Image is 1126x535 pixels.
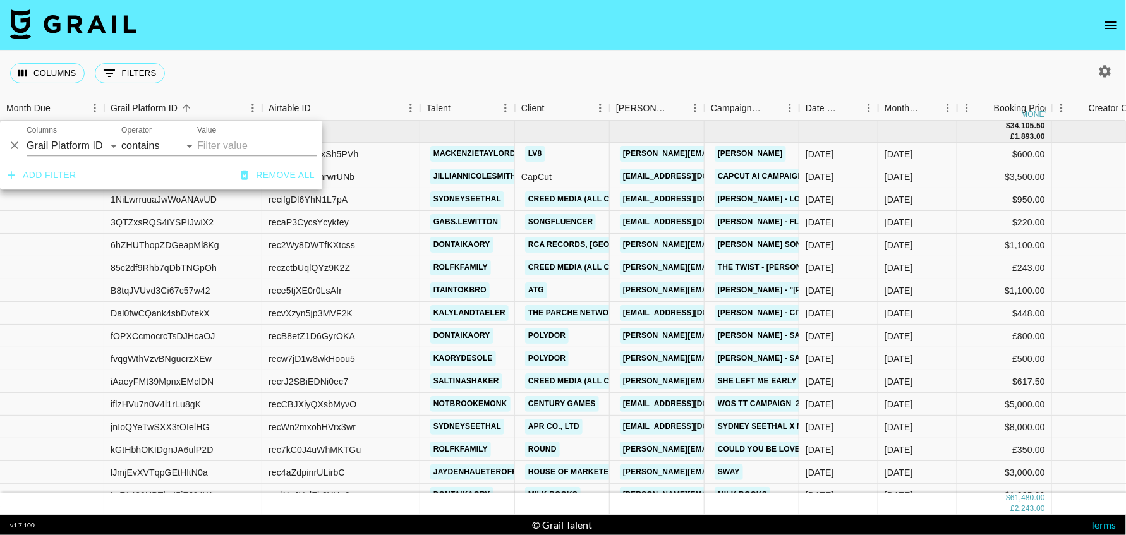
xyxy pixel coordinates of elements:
button: Select columns [10,63,85,83]
div: 1,893.00 [1015,131,1045,142]
a: dontaikaory [430,328,493,344]
a: Songfluencer [525,214,596,230]
div: 18/06/2025 [806,261,834,274]
div: Month Due [878,96,957,121]
a: Polydor [525,328,569,344]
div: recifgDl6YhN1L7pA [269,193,348,206]
a: kalylandtaeler [430,305,509,321]
div: Jun '25 [885,261,913,274]
a: sydneyseethal [430,419,504,435]
a: dontaikaory [430,487,493,503]
button: Remove all [236,164,320,187]
div: $950.00 [957,188,1052,211]
div: fvqgWthVzvBNgucrzXEw [111,352,212,365]
div: CapCut [515,165,610,188]
a: [PERSON_NAME] - "[PERSON_NAME]" [715,282,865,298]
div: Jun '25 [885,398,913,411]
div: $1,100.00 [957,279,1052,302]
div: 14/06/2025 [806,443,834,456]
a: [EMAIL_ADDRESS][DOMAIN_NAME] [620,191,761,207]
div: 24/06/2025 [806,352,834,365]
a: [PERSON_NAME][EMAIL_ADDRESS][DOMAIN_NAME] [620,464,826,480]
a: The Parche Network [525,305,623,321]
a: Sway [715,464,743,480]
div: 09/06/2025 [806,307,834,320]
div: 2,243.00 [1015,503,1045,514]
div: LyZ1460UBTbgI5jZJ64W [111,489,212,502]
div: reclXgJUvlFb3YHu6 [269,489,350,502]
button: Delete [5,136,24,155]
div: Jun '25 [885,375,913,388]
div: © Grail Talent [533,519,593,531]
div: 6hZHUThopZDGeapMl8Kg [111,239,219,251]
a: Sydney Seethal x Medicube [715,419,842,435]
div: $617.50 [957,370,1052,393]
div: £800.00 [957,325,1052,347]
div: recWn2mxohHVrx3wr [269,421,356,433]
div: Client [521,96,545,121]
div: 25/06/2025 [806,398,834,411]
div: kGtHbhOKIDgnJA6ulP2D [111,443,214,456]
div: 85c2df9Rhb7qDbTNGpOh [111,261,217,274]
button: Menu [938,99,957,117]
button: Sort [842,99,859,117]
a: [PERSON_NAME][EMAIL_ADDRESS][PERSON_NAME][DOMAIN_NAME] [620,237,891,253]
div: $220.00 [957,211,1052,234]
div: fOPXCcmocrcTsDJHcaOJ [111,330,215,342]
a: [PERSON_NAME] - Say My Name | 24 hours [715,328,892,344]
div: lJmjEvXVTqpGEtHltN0a [111,466,208,479]
div: $600.00 [957,143,1052,165]
div: Grail Platform ID [111,96,178,121]
div: Jun '25 [885,148,913,160]
div: 01/07/2025 [806,148,834,160]
a: [PERSON_NAME][EMAIL_ADDRESS][DOMAIN_NAME] [620,282,826,298]
div: recw7jD1w8wkHoou5 [269,352,355,365]
div: Dal0fwCQank4sbDvfekX [111,307,210,320]
input: Filter value [197,136,317,156]
a: Creed Media (All Campaigns) [525,191,657,207]
a: [PERSON_NAME] - Say My Name | 24 hours [715,351,892,366]
a: dontaikaory [430,237,493,253]
div: 25/06/2025 [806,239,834,251]
div: Jun '25 [885,330,913,342]
div: $1,225.00 [957,484,1052,507]
a: Round [525,442,560,457]
div: £500.00 [957,347,1052,370]
div: [PERSON_NAME] [616,96,668,121]
div: Date Created [799,96,878,121]
a: notbrookemonk [430,396,511,412]
a: [PERSON_NAME][EMAIL_ADDRESS][DOMAIN_NAME] [620,146,826,162]
div: £350.00 [957,438,1052,461]
a: [EMAIL_ADDRESS][DOMAIN_NAME] [620,214,761,230]
div: iAaeyFMt39MpnxEMclDN [111,375,214,388]
button: Sort [976,99,994,117]
div: 19/06/2025 [806,489,834,502]
div: Jun '25 [885,239,913,251]
div: 09/06/2025 [806,466,834,479]
div: $ [1006,493,1010,503]
div: rec2Wy8DWTfKXtcss [269,239,355,251]
div: Jun '25 [885,171,913,183]
div: recvXzyn5jp3MVF2K [269,307,353,320]
div: $8,000.00 [957,416,1052,438]
div: 23/06/2025 [806,421,834,433]
div: 1NiLwrruuaJwWoANAvUD [111,193,217,206]
div: Jun '25 [885,421,913,433]
div: recB8etZ1D6GyrOKA [269,330,355,342]
a: [PERSON_NAME][EMAIL_ADDRESS][DOMAIN_NAME] [620,442,826,457]
div: reczctbUqlQYz9K2Z [269,261,350,274]
a: [EMAIL_ADDRESS][DOMAIN_NAME] [620,305,761,321]
button: Menu [591,99,610,117]
a: RCA Records, [GEOGRAPHIC_DATA] [525,237,675,253]
div: $3,500.00 [957,165,1052,188]
button: Sort [668,99,686,117]
a: Creed Media (All Campaigns) [525,373,657,389]
a: [EMAIL_ADDRESS][DOMAIN_NAME] [620,169,761,184]
a: itaintokbro [430,282,490,298]
div: £ [1010,131,1015,142]
div: Booking Price [994,96,1050,121]
div: recaP3CycsYcykfey [269,216,349,229]
div: v 1.7.100 [10,521,35,529]
div: money [1022,111,1050,118]
a: ATG [525,282,547,298]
